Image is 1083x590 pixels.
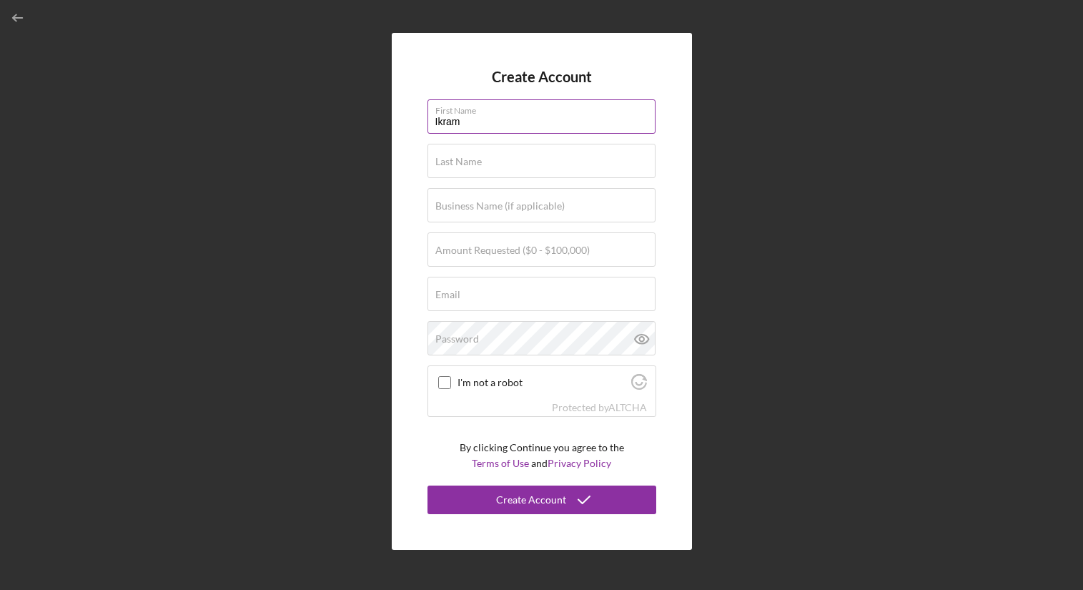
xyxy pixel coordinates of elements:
label: Business Name (if applicable) [435,200,565,212]
label: I'm not a robot [458,377,627,388]
a: Privacy Policy [548,457,611,469]
a: Terms of Use [472,457,529,469]
button: Create Account [427,486,656,514]
div: Create Account [496,486,566,514]
a: Visit Altcha.org [631,380,647,392]
label: Amount Requested ($0 - $100,000) [435,245,590,256]
p: By clicking Continue you agree to the and [460,440,624,472]
label: First Name [435,100,656,116]
label: Last Name [435,156,482,167]
a: Visit Altcha.org [608,401,647,413]
label: Email [435,289,460,300]
h4: Create Account [492,69,592,85]
div: Protected by [552,402,647,413]
label: Password [435,333,479,345]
